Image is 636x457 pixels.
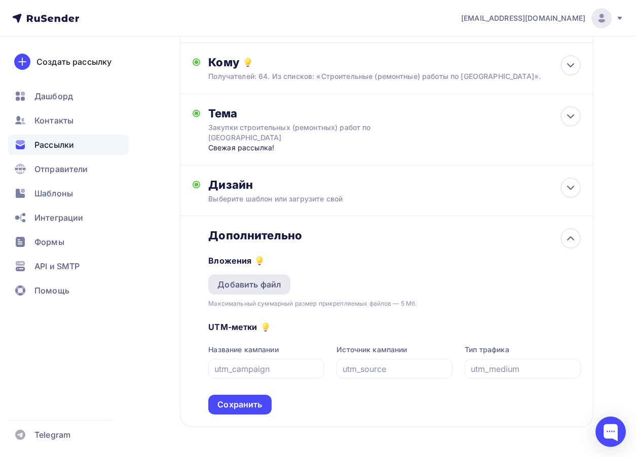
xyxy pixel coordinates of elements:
[208,321,257,333] h5: UTM-метки
[336,345,453,355] div: Источник кампании
[34,212,83,224] span: Интеграции
[34,187,73,199] span: Шаблоны
[217,399,262,410] div: Сохранить
[208,143,408,153] div: Свежая рассылка!
[34,139,74,151] span: Рассылки
[208,106,408,120] div: Тема
[208,228,581,242] div: Дополнительно
[34,90,73,102] span: Дашборд
[8,135,129,155] a: Рассылки
[8,110,129,131] a: Контакты
[208,255,251,267] h5: Вложения
[217,278,281,290] div: Добавить файл
[208,194,543,204] div: Выберите шаблон или загрузите свой
[34,429,70,441] span: Telegram
[34,284,69,297] span: Помощь
[208,178,581,192] div: Дизайн
[208,71,543,81] div: Получателей: 64. Из списков: «Строительные (ремонтные) работы по [GEOGRAPHIC_DATA]».
[34,260,80,272] span: API и SMTP
[343,363,447,375] input: utm_source
[465,345,581,355] div: Тип трафика
[208,55,581,69] div: Кому
[461,13,585,23] span: [EMAIL_ADDRESS][DOMAIN_NAME]
[34,163,88,175] span: Отправители
[34,114,73,127] span: Контакты
[461,8,624,28] a: [EMAIL_ADDRESS][DOMAIN_NAME]
[8,232,129,252] a: Формы
[214,363,319,375] input: utm_campaign
[208,345,324,355] div: Название кампании
[8,86,129,106] a: Дашборд
[8,159,129,179] a: Отправители
[8,183,129,203] a: Шаблоны
[208,299,417,309] div: Максимальный суммарный размер прикрепляемых файлов — 5 Мб.
[471,363,575,375] input: utm_medium
[208,122,389,143] div: Закупки строительных (ремонтных) работ по [GEOGRAPHIC_DATA]
[34,236,64,248] span: Формы
[36,56,111,68] div: Создать рассылку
